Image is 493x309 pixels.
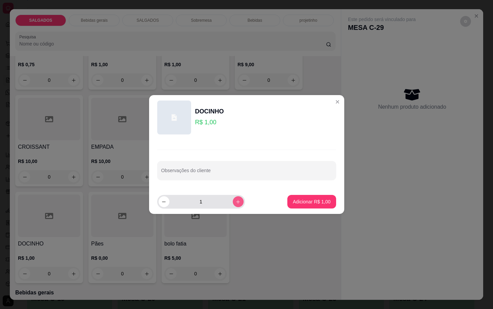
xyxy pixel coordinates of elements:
button: increase-product-quantity [233,196,244,207]
input: Observações do cliente [161,170,332,177]
p: Adicionar R$ 1,00 [293,198,330,205]
button: Close [332,96,343,107]
p: R$ 1,00 [195,117,224,127]
button: Adicionar R$ 1,00 [287,195,336,208]
div: DOCINHO [195,107,224,116]
button: decrease-product-quantity [159,196,169,207]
